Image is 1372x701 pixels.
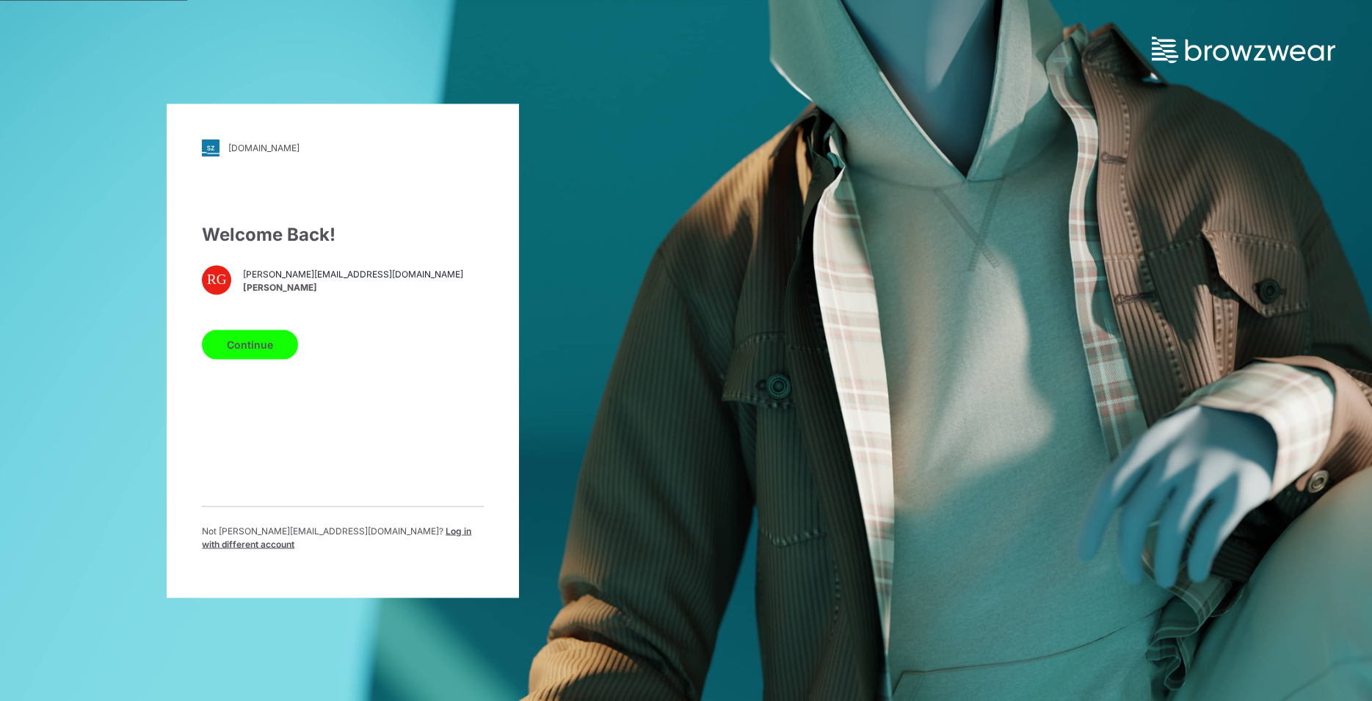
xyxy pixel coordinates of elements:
[243,268,463,281] span: [PERSON_NAME][EMAIL_ADDRESS][DOMAIN_NAME]
[202,265,231,294] div: RG
[1152,37,1335,63] img: browzwear-logo.73288ffb.svg
[202,139,484,156] a: [DOMAIN_NAME]
[202,221,484,247] div: Welcome Back!
[202,524,484,551] p: Not [PERSON_NAME][EMAIL_ADDRESS][DOMAIN_NAME] ?
[243,281,463,294] span: [PERSON_NAME]
[228,142,300,153] div: [DOMAIN_NAME]
[202,139,219,156] img: svg+xml;base64,PHN2ZyB3aWR0aD0iMjgiIGhlaWdodD0iMjgiIHZpZXdCb3g9IjAgMCAyOCAyOCIgZmlsbD0ibm9uZSIgeG...
[202,330,298,359] button: Continue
